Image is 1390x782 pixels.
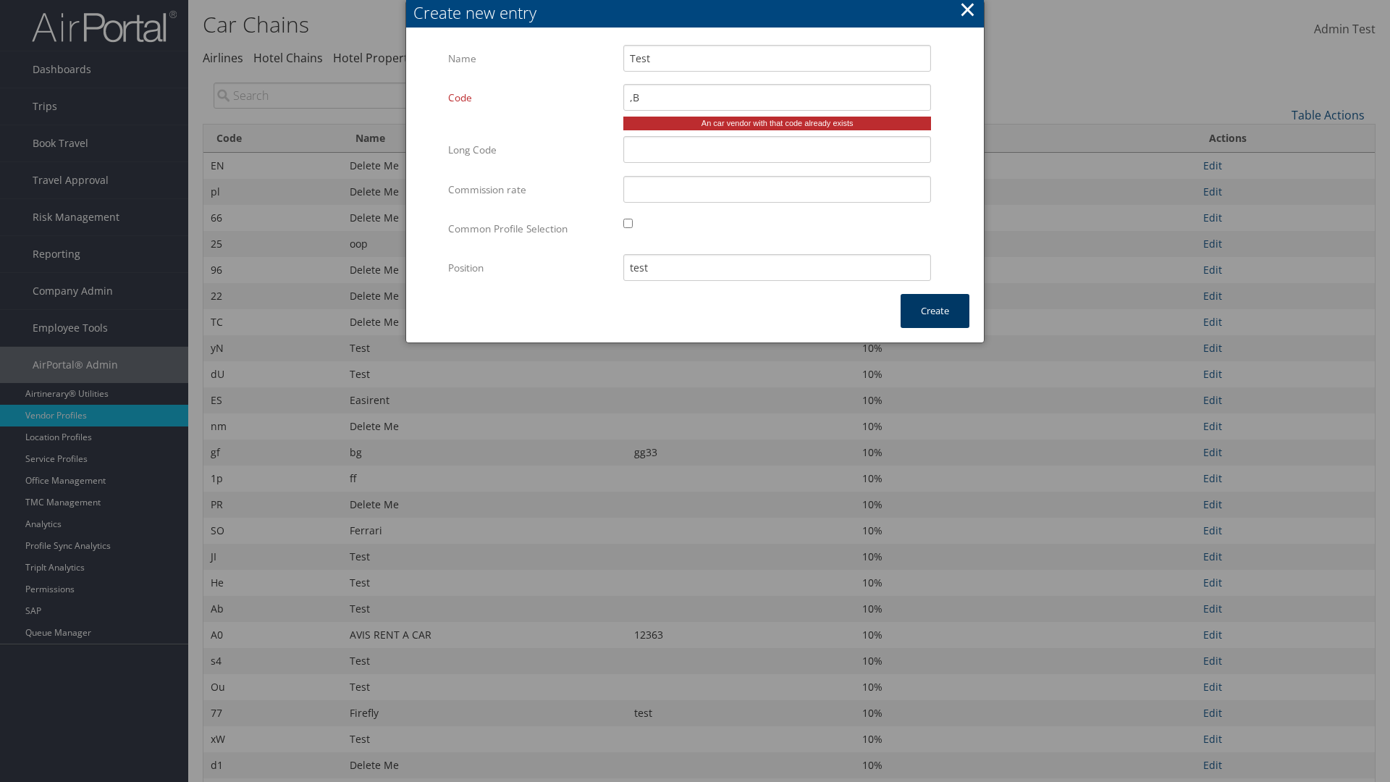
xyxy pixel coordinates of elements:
button: Create [901,294,969,328]
label: Long Code [448,136,612,164]
label: Commission rate [448,176,612,203]
label: Position [448,254,612,282]
label: Name [448,45,612,72]
div: An car vendor with that code already exists [623,117,931,130]
label: Code [448,84,612,112]
label: Common Profile Selection [448,215,612,243]
div: Create new entry [413,1,984,24]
